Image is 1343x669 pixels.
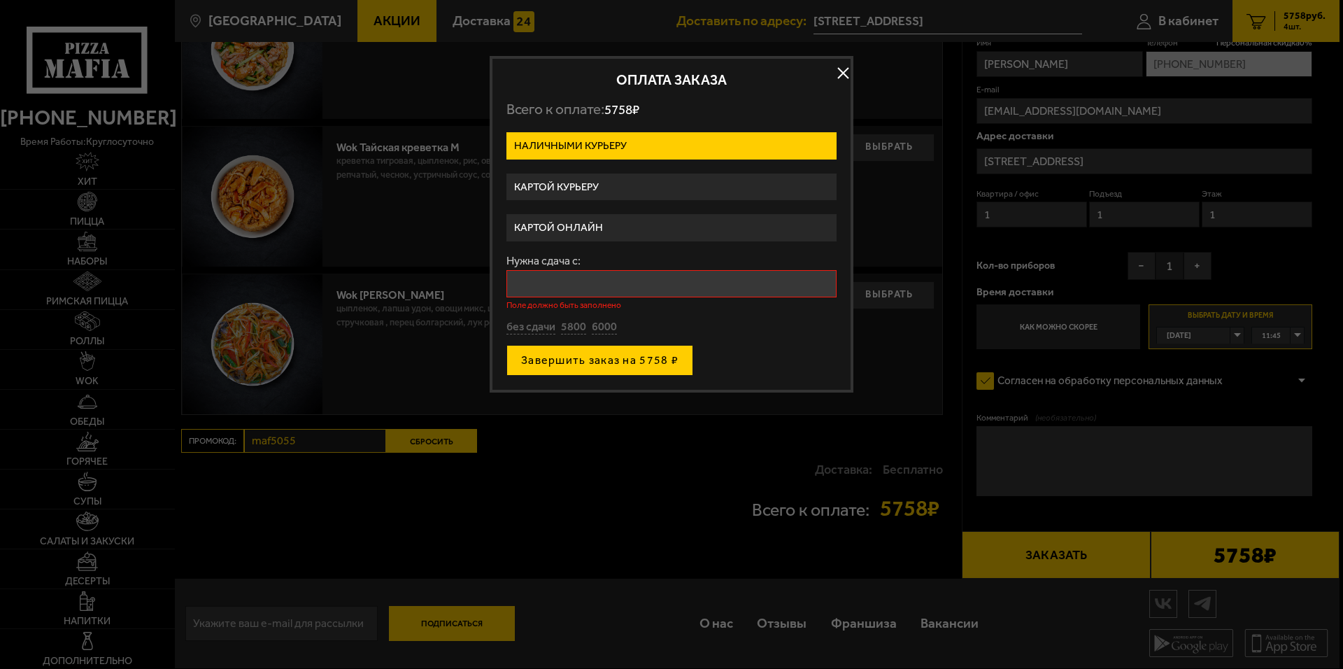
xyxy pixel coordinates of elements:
[604,101,639,118] span: 5758 ₽
[561,320,586,335] button: 5800
[506,320,555,335] button: без сдачи
[506,255,837,267] label: Нужна сдача с:
[506,174,837,201] label: Картой курьеру
[506,101,837,118] p: Всего к оплате:
[506,301,837,309] p: Поле должно быть заполнено
[506,345,693,376] button: Завершить заказ на 5758 ₽
[506,132,837,160] label: Наличными курьеру
[592,320,617,335] button: 6000
[506,214,837,241] label: Картой онлайн
[506,73,837,87] h2: Оплата заказа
